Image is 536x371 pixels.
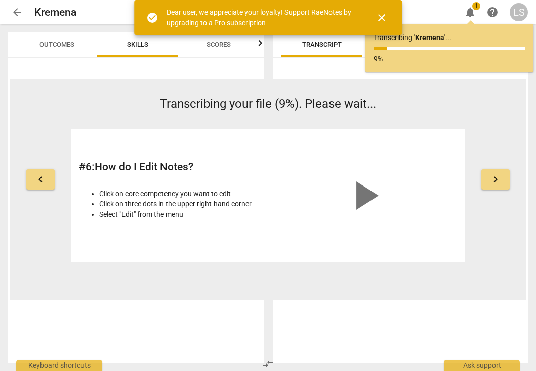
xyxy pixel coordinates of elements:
[79,161,264,173] h2: # 6 : How do I Edit Notes?
[99,209,264,220] li: Select "Edit" from the menu
[461,3,479,21] button: Notifications
[34,6,76,19] h2: Kremena
[374,54,525,64] p: 9%
[486,6,499,18] span: help
[444,360,520,371] div: Ask support
[369,6,394,30] button: Close
[16,360,102,371] div: Keyboard shortcuts
[376,12,388,24] span: close
[464,6,476,18] span: notifications
[34,173,47,185] span: keyboard_arrow_left
[472,2,480,10] span: 1
[207,41,231,48] span: Scores
[510,3,528,21] button: LS
[262,358,274,370] span: compare_arrows
[483,3,502,21] a: Help
[489,173,502,185] span: keyboard_arrow_right
[414,33,445,42] b: ' Kremena '
[214,19,266,27] a: Pro subscription
[167,7,358,28] div: Dear user, we appreciate your loyalty! Support RaeNotes by upgrading to a
[374,32,525,43] p: Transcribing ...
[160,97,376,111] span: Transcribing your file (9%). Please wait...
[39,41,74,48] span: Outcomes
[99,199,264,209] li: Click on three dots in the upper right-hand corner
[340,171,389,220] span: play_arrow
[127,41,148,48] span: Skills
[99,189,264,199] li: Click on core competency you want to edit
[11,6,23,18] span: arrow_back
[302,41,342,48] span: Transcript
[146,12,158,24] span: check_circle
